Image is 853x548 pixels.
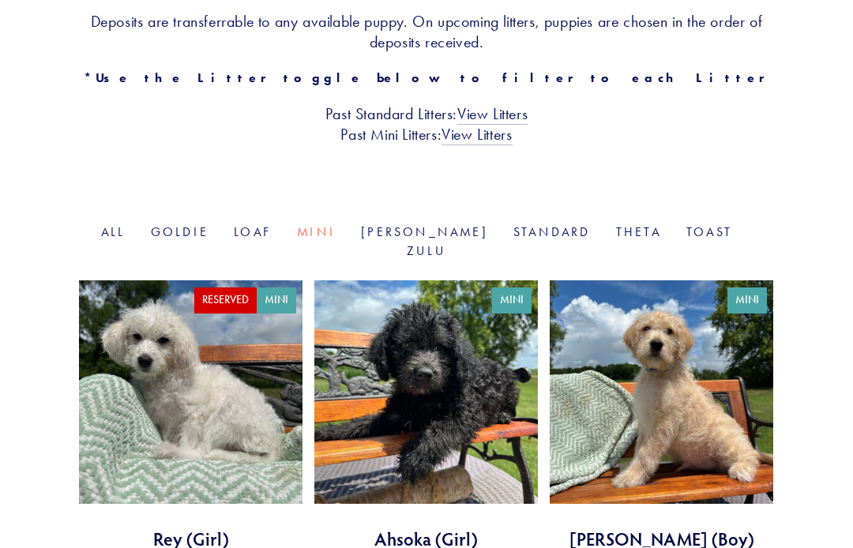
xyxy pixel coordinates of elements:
[101,224,126,239] a: All
[361,224,488,239] a: [PERSON_NAME]
[151,224,209,239] a: Goldie
[513,224,591,239] a: Standard
[686,224,732,239] a: Toast
[616,224,661,239] a: Theta
[79,11,774,52] h3: Deposits are transferrable to any available puppy. On upcoming litters, puppies are chosen in the...
[407,243,446,258] a: Zulu
[84,70,768,85] strong: *Use the Litter toggle below to filter to each Litter
[457,104,528,125] a: View Litters
[297,224,336,239] a: Mini
[234,224,272,239] a: Loaf
[79,103,774,145] h3: Past Standard Litters: Past Mini Litters:
[442,125,512,145] a: View Litters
